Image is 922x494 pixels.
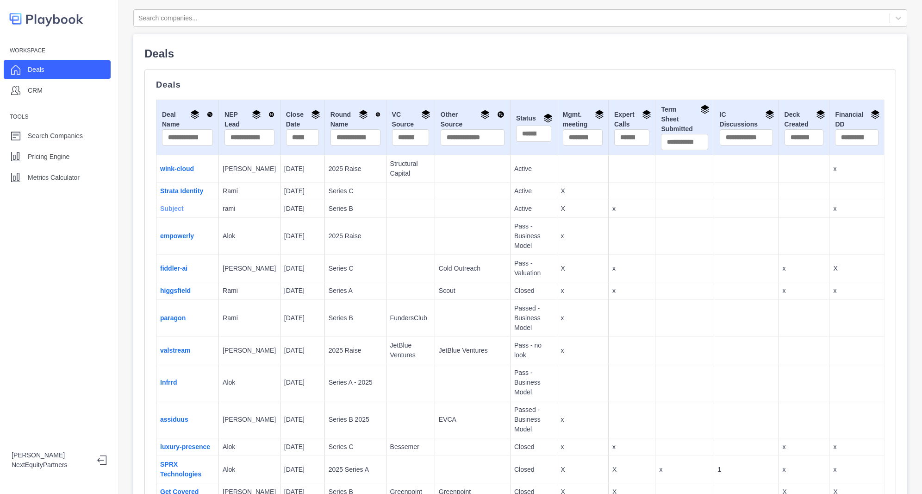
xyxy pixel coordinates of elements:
p: [PERSON_NAME] [223,164,276,174]
p: Rami [223,313,276,323]
p: X [561,465,604,475]
p: Closed [514,442,553,452]
a: Infrrd [160,379,177,386]
img: Group By [190,110,199,119]
p: [DATE] [284,231,321,241]
div: Deal Name [162,110,213,129]
img: Group By [595,110,604,119]
img: Group By [816,110,825,119]
p: x [561,442,604,452]
a: paragon [160,314,186,322]
p: Pass - no look [514,341,553,360]
p: Closed [514,286,553,296]
div: Round Name [330,110,380,129]
p: x [561,415,604,424]
div: Mgmt. meeting [563,110,603,129]
img: Group By [421,110,430,119]
p: x [783,286,826,296]
div: Other Source [441,110,505,129]
div: Expert Calls [614,110,649,129]
div: Term Sheet Submitted [661,105,708,134]
p: X [561,264,604,273]
p: Rami [223,286,276,296]
p: Alok [223,231,276,241]
p: [DATE] [284,346,321,355]
p: Pass - Business Model [514,368,553,397]
p: X [833,264,880,273]
p: Closed [514,465,553,475]
p: 1 [718,465,775,475]
p: Active [514,164,553,174]
p: Bessemer [390,442,431,452]
p: Metrics Calculator [28,173,80,183]
p: Passed - Business Model [514,405,553,434]
p: Alok [223,378,276,387]
p: [DATE] [284,313,321,323]
p: [PERSON_NAME] [223,264,276,273]
p: Series C [329,442,382,452]
a: Strata Identity [160,187,203,195]
p: [DATE] [284,378,321,387]
p: x [833,442,880,452]
p: [DATE] [284,204,321,214]
p: Scout [439,286,506,296]
img: Group By [765,110,774,119]
p: [DATE] [284,186,321,196]
p: Pass - Business Model [514,222,553,251]
p: FundersClub [390,313,431,323]
p: x [561,286,604,296]
p: Pricing Engine [28,152,69,162]
p: [DATE] [284,415,321,424]
p: Series B [329,204,382,214]
p: JetBlue Ventures [390,341,431,360]
p: x [783,264,826,273]
div: Financial DD [835,110,878,129]
p: X [561,204,604,214]
p: Alok [223,465,276,475]
div: Close Date [286,110,319,129]
p: x [833,286,880,296]
p: 2025 Raise [329,346,382,355]
p: [PERSON_NAME] [223,415,276,424]
img: logo-colored [9,9,83,28]
p: x [833,164,880,174]
p: x [612,204,651,214]
p: EVCA [439,415,506,424]
img: Group By [252,110,261,119]
p: x [659,465,710,475]
p: x [612,442,651,452]
img: Group By [700,105,710,114]
img: Group By [642,110,651,119]
div: Status [516,114,551,126]
p: 2025 Raise [329,231,382,241]
p: x [561,346,604,355]
p: [DATE] [284,164,321,174]
p: Series A - 2025 [329,378,382,387]
a: empowerly [160,232,194,240]
p: X [612,465,651,475]
p: Alok [223,442,276,452]
p: [DATE] [284,465,321,475]
img: Sort [497,110,505,119]
p: Deals [144,45,896,62]
p: Series C [329,264,382,273]
img: Group By [480,110,490,119]
p: [PERSON_NAME] [12,450,90,460]
p: x [833,204,880,214]
p: Structural Capital [390,159,431,178]
p: [DATE] [284,286,321,296]
p: x [612,286,651,296]
div: IC Discussions [720,110,773,129]
p: Series C [329,186,382,196]
p: 2025 Raise [329,164,382,174]
p: NextEquityPartners [12,460,90,470]
p: x [561,231,604,241]
p: [DATE] [284,442,321,452]
p: JetBlue Ventures [439,346,506,355]
a: valstream [160,347,190,354]
div: VC Source [392,110,429,129]
div: NEP Lead [224,110,274,129]
p: Cold Outreach [439,264,506,273]
a: SPRX Technologies [160,461,201,478]
p: [DATE] [284,264,321,273]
